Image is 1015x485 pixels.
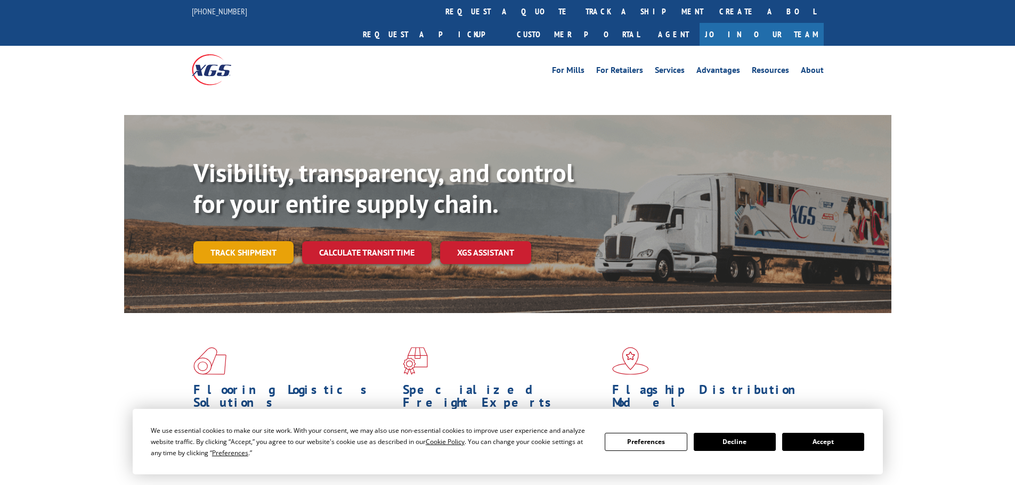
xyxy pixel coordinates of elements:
[440,241,531,264] a: XGS ASSISTANT
[612,347,649,375] img: xgs-icon-flagship-distribution-model-red
[426,437,465,446] span: Cookie Policy
[596,66,643,78] a: For Retailers
[605,433,687,451] button: Preferences
[302,241,432,264] a: Calculate transit time
[696,66,740,78] a: Advantages
[612,383,814,414] h1: Flagship Distribution Model
[151,425,592,458] div: We use essential cookies to make our site work. With your consent, we may also use non-essential ...
[193,347,226,375] img: xgs-icon-total-supply-chain-intelligence-red
[403,347,428,375] img: xgs-icon-focused-on-flooring-red
[355,23,509,46] a: Request a pickup
[782,433,864,451] button: Accept
[193,156,574,220] b: Visibility, transparency, and control for your entire supply chain.
[552,66,584,78] a: For Mills
[752,66,789,78] a: Resources
[694,433,776,451] button: Decline
[133,409,883,474] div: Cookie Consent Prompt
[192,6,247,17] a: [PHONE_NUMBER]
[212,448,248,457] span: Preferences
[801,66,824,78] a: About
[647,23,700,46] a: Agent
[509,23,647,46] a: Customer Portal
[403,383,604,414] h1: Specialized Freight Experts
[193,241,294,264] a: Track shipment
[700,23,824,46] a: Join Our Team
[193,383,395,414] h1: Flooring Logistics Solutions
[655,66,685,78] a: Services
